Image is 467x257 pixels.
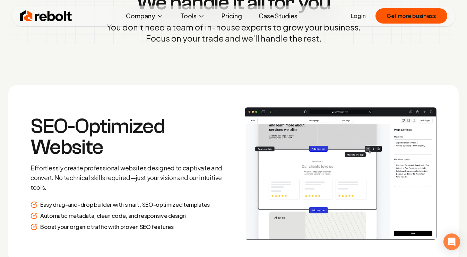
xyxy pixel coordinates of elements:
p: You don't need a team of in-house experts to grow your business. Focus on your trade and we'll ha... [106,21,361,44]
p: Boost your organic traffic with proven SEO features [40,223,174,231]
p: Automatic metadata, clean code, and responsive design [40,212,186,220]
p: Effortlessly create professional websites designed to captivate and convert. No technical skills ... [31,163,223,192]
button: Tools [175,9,210,23]
div: Open Intercom Messenger [443,233,460,250]
a: Login [351,12,366,20]
a: Pricing [216,9,248,23]
button: Company [120,9,169,23]
img: How it works [245,107,437,240]
a: Case Studies [253,9,303,23]
button: Get more business [375,8,447,24]
h3: SEO-Optimized Website [31,116,223,158]
p: Easy drag-and-drop builder with smart, SEO-optimized templates [40,201,210,209]
img: Rebolt Logo [20,9,72,23]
